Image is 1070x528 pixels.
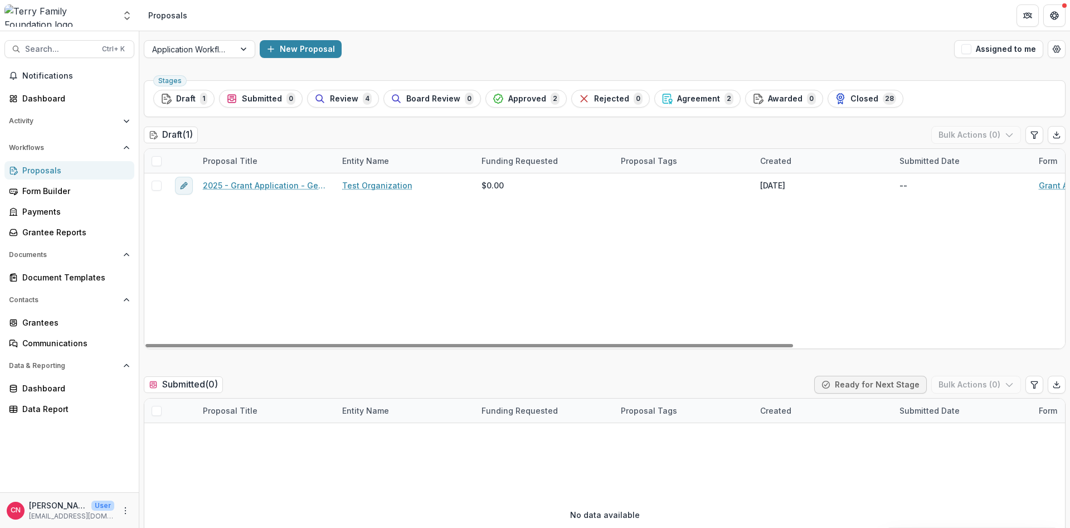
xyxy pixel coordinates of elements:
[828,90,903,108] button: Closed28
[148,9,187,21] div: Proposals
[286,93,295,105] span: 0
[745,90,823,108] button: Awarded0
[11,507,21,514] div: Carol Nieves
[893,399,1032,423] div: Submitted Date
[1043,4,1066,27] button: Get Help
[22,206,125,217] div: Payments
[335,405,396,416] div: Entity Name
[196,399,335,423] div: Proposal Title
[242,94,282,104] span: Submitted
[29,500,87,511] p: [PERSON_NAME]
[814,376,927,394] button: Ready for Next Stage
[22,71,130,81] span: Notifications
[335,399,475,423] div: Entity Name
[614,399,753,423] div: Proposal Tags
[196,149,335,173] div: Proposal Title
[91,501,114,511] p: User
[330,94,358,104] span: Review
[753,399,893,423] div: Created
[196,405,264,416] div: Proposal Title
[176,94,196,104] span: Draft
[893,155,966,167] div: Submitted Date
[4,67,134,85] button: Notifications
[22,226,125,238] div: Grantee Reports
[9,251,119,259] span: Documents
[4,400,134,418] a: Data Report
[4,161,134,180] a: Proposals
[363,93,372,105] span: 4
[571,90,650,108] button: Rejected0
[4,357,134,375] button: Open Data & Reporting
[22,317,125,328] div: Grantees
[406,94,460,104] span: Board Review
[203,180,329,191] a: 2025 - Grant Application - General Operating Support
[4,40,134,58] button: Search...
[342,180,412,191] a: Test Organization
[335,149,475,173] div: Entity Name
[335,155,396,167] div: Entity Name
[1048,126,1066,144] button: Export table data
[1048,40,1066,58] button: Open table manager
[614,149,753,173] div: Proposal Tags
[9,144,119,152] span: Workflows
[22,164,125,176] div: Proposals
[614,155,684,167] div: Proposal Tags
[893,405,966,416] div: Submitted Date
[475,149,614,173] div: Funding Requested
[4,139,134,157] button: Open Workflows
[570,509,640,521] p: No data available
[260,40,342,58] button: New Proposal
[1032,155,1064,167] div: Form
[465,93,474,105] span: 0
[4,223,134,241] a: Grantee Reports
[4,182,134,200] a: Form Builder
[954,40,1043,58] button: Assigned to me
[508,94,546,104] span: Approved
[175,177,193,195] button: edit
[883,93,896,105] span: 28
[307,90,379,108] button: Review4
[4,379,134,398] a: Dashboard
[4,291,134,309] button: Open Contacts
[25,45,95,54] span: Search...
[9,362,119,370] span: Data & Reporting
[475,155,565,167] div: Funding Requested
[931,376,1021,394] button: Bulk Actions (0)
[9,117,119,125] span: Activity
[1025,376,1043,394] button: Edit table settings
[196,155,264,167] div: Proposal Title
[119,504,132,517] button: More
[144,127,198,143] h2: Draft ( 1 )
[22,93,125,104] div: Dashboard
[634,93,643,105] span: 0
[22,403,125,415] div: Data Report
[753,405,798,416] div: Created
[4,246,134,264] button: Open Documents
[931,126,1021,144] button: Bulk Actions (0)
[485,90,567,108] button: Approved2
[22,337,125,349] div: Communications
[9,296,119,304] span: Contacts
[768,94,802,104] span: Awarded
[614,405,684,416] div: Proposal Tags
[4,313,134,332] a: Grantees
[4,268,134,287] a: Document Templates
[753,149,893,173] div: Created
[200,93,207,105] span: 1
[481,180,504,191] span: $0.00
[475,405,565,416] div: Funding Requested
[753,155,798,167] div: Created
[1016,4,1039,27] button: Partners
[850,94,878,104] span: Closed
[22,272,125,283] div: Document Templates
[144,7,192,23] nav: breadcrumb
[4,202,134,221] a: Payments
[153,90,215,108] button: Draft1
[475,399,614,423] div: Funding Requested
